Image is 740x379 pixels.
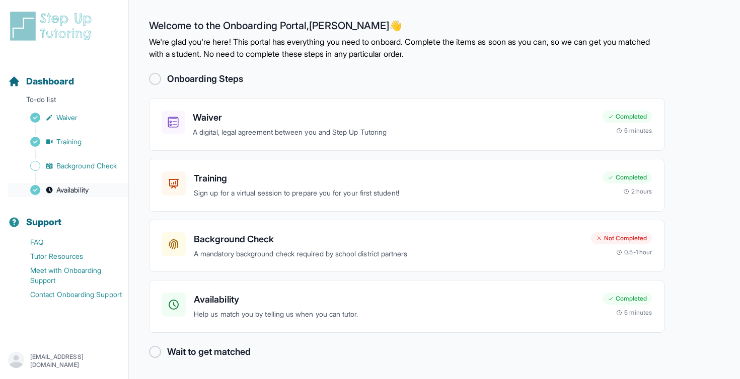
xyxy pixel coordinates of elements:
[26,74,74,88] span: Dashboard
[149,20,664,36] h2: Welcome to the Onboarding Portal, [PERSON_NAME] 👋
[56,113,78,123] span: Waiver
[4,94,124,109] p: To-do list
[616,127,652,135] div: 5 minutes
[194,171,595,185] h3: Training
[8,183,128,197] a: Availability
[194,248,583,260] p: A mandatory background check required by school district partners
[616,309,652,317] div: 5 minutes
[8,74,74,88] a: Dashboard
[8,111,128,125] a: Waiver
[149,220,664,272] a: Background CheckA mandatory background check required by school district partnersNot Completed0.5...
[193,111,595,125] h3: Waiver
[30,353,120,369] p: [EMAIL_ADDRESS][DOMAIN_NAME]
[194,293,595,307] h3: Availability
[603,111,652,123] div: Completed
[194,309,595,320] p: Help us match you by telling us when you can tutor.
[603,171,652,183] div: Completed
[8,159,128,173] a: Background Check
[56,161,117,171] span: Background Check
[167,72,243,86] h2: Onboarding Steps
[4,58,124,92] button: Dashboard
[8,249,128,263] a: Tutor Resources
[149,159,664,212] a: TrainingSign up for a virtual session to prepare you for your first student!Completed2 hours
[623,187,652,196] div: 2 hours
[149,36,664,60] p: We're glad you're here! This portal has everything you need to onboard. Complete the items as soo...
[8,135,128,149] a: Training
[149,280,664,333] a: AvailabilityHelp us match you by telling us when you can tutor.Completed5 minutes
[56,137,82,147] span: Training
[591,232,652,244] div: Not Completed
[616,248,652,256] div: 0.5-1 hour
[26,215,62,229] span: Support
[193,127,595,138] p: A digital, legal agreement between you and Step Up Tutoring
[4,199,124,233] button: Support
[194,187,595,199] p: Sign up for a virtual session to prepare you for your first student!
[8,352,120,370] button: [EMAIL_ADDRESS][DOMAIN_NAME]
[603,293,652,305] div: Completed
[149,98,664,151] a: WaiverA digital, legal agreement between you and Step Up TutoringCompleted5 minutes
[8,263,128,288] a: Meet with Onboarding Support
[56,185,89,195] span: Availability
[167,345,251,359] h2: Wait to get matched
[8,10,98,42] img: logo
[8,235,128,249] a: FAQ
[194,232,583,246] h3: Background Check
[8,288,128,302] a: Contact Onboarding Support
